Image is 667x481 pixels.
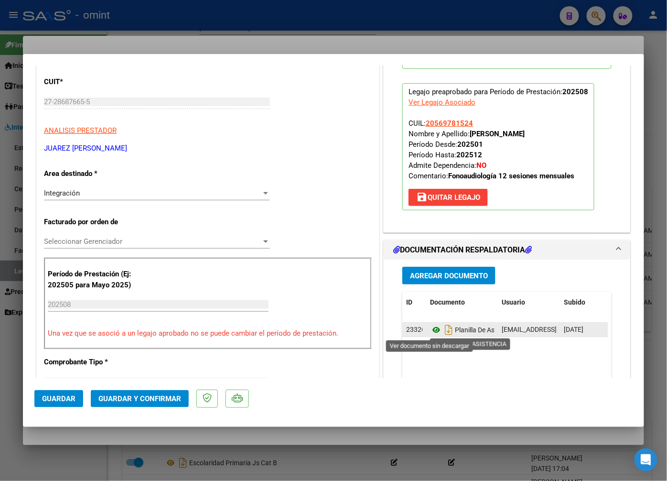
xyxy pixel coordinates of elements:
strong: 202508 [562,87,588,96]
span: Guardar [42,394,75,403]
button: Quitar Legajo [409,189,488,206]
span: ID [406,298,412,306]
button: Agregar Documento [402,267,495,284]
div: Open Intercom Messenger [635,448,657,471]
span: Subido [564,298,585,306]
p: Facturado por orden de [44,217,142,228]
span: [DATE] [564,326,583,333]
strong: 202512 [456,151,482,159]
strong: 202501 [457,140,483,149]
span: Quitar Legajo [416,193,480,202]
p: CUIT [44,77,142,87]
span: Agregar Documento [410,272,488,280]
p: Período de Prestación (Ej: 202505 para Mayo 2025) [48,269,144,290]
strong: [PERSON_NAME] [470,130,525,138]
i: Descargar documento [442,322,455,338]
datatable-header-cell: Usuario [498,292,560,313]
div: PREAPROBACIÓN PARA INTEGRACION [384,19,630,232]
strong: Fonoaudiología 12 sesiones mensuales [448,172,574,180]
button: Guardar y Confirmar [91,390,189,407]
h1: DOCUMENTACIÓN RESPALDATORIA [393,244,532,256]
p: Legajo preaprobado para Período de Prestación: [402,83,594,210]
span: Documento [430,298,465,306]
span: Seleccionar Gerenciador [44,237,261,246]
div: DOCUMENTACIÓN RESPALDATORIA [384,260,630,458]
span: 23326 [406,326,425,333]
span: Usuario [502,298,525,306]
datatable-header-cell: Documento [426,292,498,313]
p: JUAREZ [PERSON_NAME] [44,143,372,154]
span: Integración [44,189,80,197]
span: Factura C [44,378,75,386]
mat-expansion-panel-header: DOCUMENTACIÓN RESPALDATORIA [384,240,630,260]
span: Guardar y Confirmar [98,394,181,403]
p: Comprobante Tipo * [44,357,142,368]
p: Una vez que se asoció a un legajo aprobado no se puede cambiar el período de prestación. [48,328,368,339]
datatable-header-cell: ID [402,292,426,313]
span: ANALISIS PRESTADOR [44,126,117,135]
span: 20569781524 [426,119,473,128]
span: CUIL: Nombre y Apellido: Período Desde: Período Hasta: Admite Dependencia: [409,119,574,180]
span: [EMAIL_ADDRESS][DOMAIN_NAME] - [PERSON_NAME] [502,326,664,333]
strong: NO [476,161,486,170]
div: Ver Legajo Asociado [409,97,475,108]
span: Planilla De Asistencia [430,326,517,334]
mat-icon: save [416,191,428,203]
datatable-header-cell: Subido [560,292,608,313]
button: Guardar [34,390,83,407]
p: Area destinado * [44,168,142,179]
span: Comentario: [409,172,574,180]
